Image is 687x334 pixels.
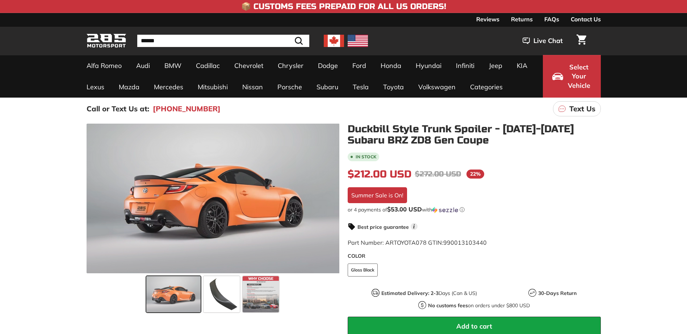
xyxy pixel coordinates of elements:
[137,35,309,47] input: Search
[376,76,411,98] a: Toyota
[87,33,126,50] img: Logo_285_Motorsport_areodynamics_components
[348,206,601,213] div: or 4 payments of with
[357,224,409,230] strong: Best price guarantee
[572,29,591,53] a: Cart
[443,239,487,246] span: 990013103440
[476,13,499,25] a: Reviews
[348,168,411,180] span: $212.00 USD
[428,302,530,309] p: on orders under $800 USD
[309,76,345,98] a: Subaru
[271,55,311,76] a: Chrysler
[381,290,439,296] strong: Estimated Delivery: 2-3
[449,55,482,76] a: Infiniti
[513,32,572,50] button: Live Chat
[510,55,535,76] a: KIA
[348,206,601,213] div: or 4 payments of$53.00 USDwithSezzle Click to learn more about Sezzle
[432,207,458,213] img: Sezzle
[79,76,112,98] a: Lexus
[153,103,221,114] a: [PHONE_NUMBER]
[311,55,345,76] a: Dodge
[411,223,418,230] span: i
[543,55,601,98] button: Select Your Vehicle
[567,63,591,90] span: Select Your Vehicle
[409,55,449,76] a: Hyundai
[235,76,270,98] a: Nissan
[112,76,147,98] a: Mazda
[157,55,189,76] a: BMW
[189,55,227,76] a: Cadillac
[533,36,563,46] span: Live Chat
[569,103,595,114] p: Text Us
[387,205,422,213] span: $53.00 USD
[241,2,446,11] h4: 📦 Customs Fees Prepaid for All US Orders!
[348,124,601,146] h1: Duckbill Style Trunk Spoiler - [DATE]-[DATE] Subaru BRZ ZD8 Gen Coupe
[415,170,461,179] span: $272.00 USD
[428,302,468,309] strong: No customs fees
[553,101,601,116] a: Text Us
[345,76,376,98] a: Tesla
[571,13,601,25] a: Contact Us
[456,322,492,330] span: Add to cart
[147,76,190,98] a: Mercedes
[411,76,463,98] a: Volkswagen
[381,290,477,297] p: Days (Can & US)
[348,187,407,203] div: Summer Sale is On!
[87,103,149,114] p: Call or Text Us at:
[482,55,510,76] a: Jeep
[538,290,577,296] strong: 30-Days Return
[348,239,487,246] span: Part Number: ARTOYOTA078 GTIN:
[466,170,484,179] span: 22%
[511,13,533,25] a: Returns
[227,55,271,76] a: Chevrolet
[190,76,235,98] a: Mitsubishi
[129,55,157,76] a: Audi
[544,13,559,25] a: FAQs
[345,55,373,76] a: Ford
[348,252,601,260] label: COLOR
[463,76,510,98] a: Categories
[356,155,376,159] b: In stock
[79,55,129,76] a: Alfa Romeo
[270,76,309,98] a: Porsche
[373,55,409,76] a: Honda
